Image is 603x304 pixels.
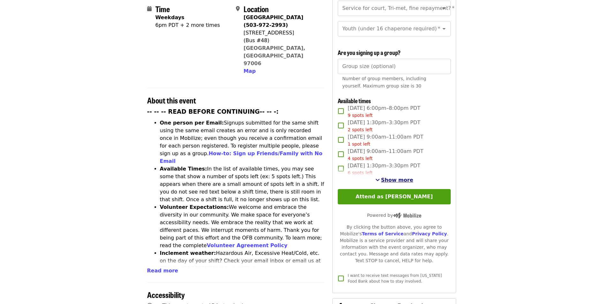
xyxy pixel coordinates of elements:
[348,273,442,284] span: I want to receive text messages from [US_STATE] Food Bank about how to stay involved.
[147,268,178,274] span: Read more
[244,68,256,74] span: Map
[160,249,325,288] li: Hazardous Air, Excessive Heat/Cold, etc. on the day of your shift? Check your email inbox or emai...
[440,4,448,13] button: Open
[393,213,421,218] img: Powered by Mobilize
[338,48,401,57] span: Are you signing up a group?
[147,6,152,12] i: calendar icon
[348,148,423,162] span: [DATE] 9:00am–11:00am PDT
[155,21,220,29] div: 6pm PDT + 2 more times
[338,189,450,204] button: Attend as [PERSON_NAME]
[244,45,305,66] a: [GEOGRAPHIC_DATA], [GEOGRAPHIC_DATA] 97006
[338,59,450,74] input: [object Object]
[348,127,373,132] span: 2 spots left
[244,14,303,28] strong: [GEOGRAPHIC_DATA] (503-972-2993)
[155,3,170,14] span: Time
[348,162,420,176] span: [DATE] 1:30pm–3:30pm PDT
[342,76,426,88] span: Number of group members, including yourself. Maximum group size is 30
[348,119,420,133] span: [DATE] 1:30pm–3:30pm PDT
[155,14,185,20] strong: Weekdays
[244,3,269,14] span: Location
[244,37,320,44] div: (Bus #48)
[160,204,229,210] strong: Volunteer Expectations:
[348,133,423,148] span: [DATE] 9:00am–11:00am PDT
[160,120,224,126] strong: One person per Email:
[147,108,279,115] strong: -- -- -- READ BEFORE CONTINUING-- -- -:
[147,95,196,106] span: About this event
[147,267,178,275] button: Read more
[338,96,371,105] span: Available times
[244,29,320,37] div: [STREET_ADDRESS]
[160,150,323,164] a: How-to: Sign up Friends/Family with No Email
[412,231,447,236] a: Privacy Policy
[362,231,403,236] a: Terms of Service
[160,119,325,165] li: Signups submitted for the same shift using the same email creates an error and is only recorded o...
[236,6,240,12] i: map-marker-alt icon
[160,165,325,203] li: In the list of available times, you may see some that show a number of spots left (ex: 5 spots le...
[367,213,421,218] span: Powered by
[160,250,216,256] strong: Inclement weather:
[160,166,207,172] strong: Available Times:
[440,24,448,33] button: Open
[381,177,413,183] span: Show more
[338,224,450,264] div: By clicking the button above, you agree to Mobilize's and . Mobilize is a service provider and wi...
[147,289,185,300] span: Accessibility
[375,176,413,184] button: See more timeslots
[348,113,373,118] span: 9 spots left
[348,141,370,147] span: 1 spot left
[160,203,325,249] li: We welcome and embrace the diversity in our community. We make space for everyone’s accessibility...
[207,242,288,248] a: Volunteer Agreement Policy
[348,170,373,175] span: 6 spots left
[348,104,420,119] span: [DATE] 6:00pm–8:00pm PDT
[348,156,373,161] span: 4 spots left
[244,67,256,75] button: Map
